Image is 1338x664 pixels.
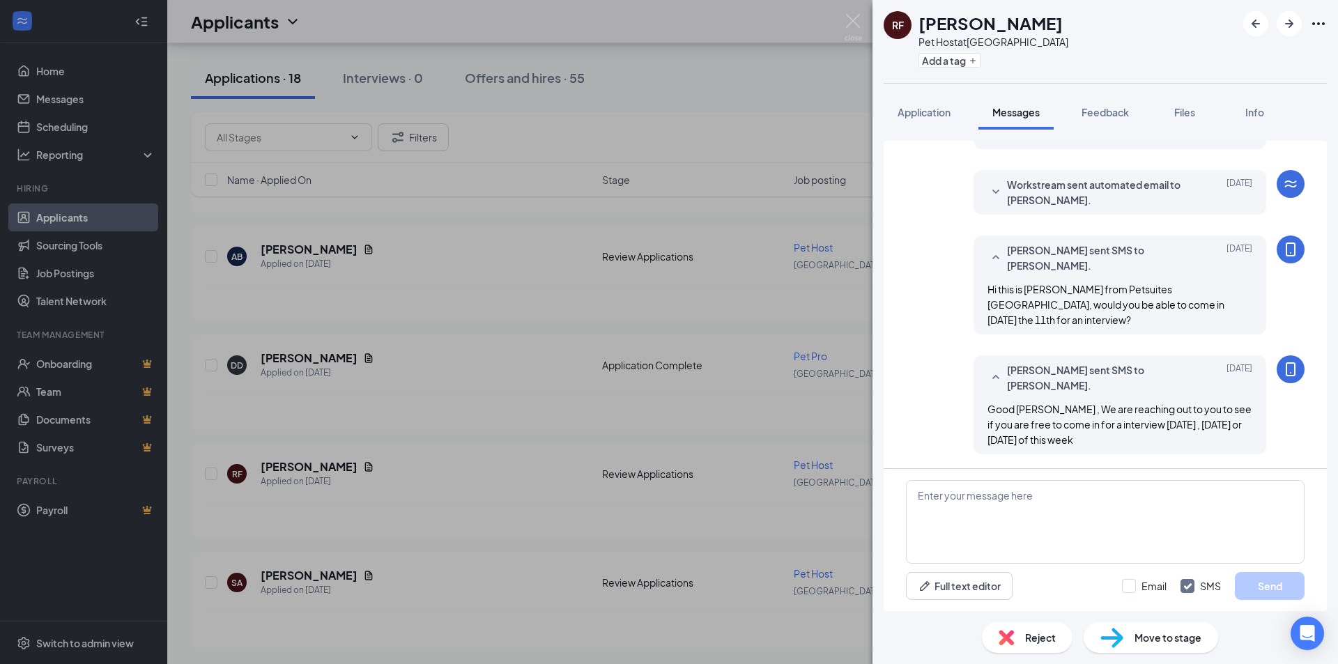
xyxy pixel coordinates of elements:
[1007,177,1190,208] span: Workstream sent automated email to [PERSON_NAME].
[1226,177,1252,208] span: [DATE]
[1174,106,1195,118] span: Files
[969,56,977,65] svg: Plus
[1235,572,1305,600] button: Send
[1281,15,1298,32] svg: ArrowRight
[1226,362,1252,393] span: [DATE]
[1282,241,1299,258] svg: MobileSms
[1025,630,1056,645] span: Reject
[918,11,1063,35] h1: [PERSON_NAME]
[987,184,1004,201] svg: SmallChevronDown
[906,572,1013,600] button: Full text editorPen
[1282,361,1299,378] svg: MobileSms
[1135,630,1201,645] span: Move to stage
[992,106,1040,118] span: Messages
[1007,362,1190,393] span: [PERSON_NAME] sent SMS to [PERSON_NAME].
[1243,11,1268,36] button: ArrowLeftNew
[892,18,904,32] div: RF
[1007,242,1190,273] span: [PERSON_NAME] sent SMS to [PERSON_NAME].
[1247,15,1264,32] svg: ArrowLeftNew
[898,106,951,118] span: Application
[1245,106,1264,118] span: Info
[987,369,1004,386] svg: SmallChevronUp
[1291,617,1324,650] div: Open Intercom Messenger
[1310,15,1327,32] svg: Ellipses
[918,579,932,593] svg: Pen
[1226,242,1252,273] span: [DATE]
[1277,11,1302,36] button: ArrowRight
[1082,106,1129,118] span: Feedback
[987,249,1004,266] svg: SmallChevronUp
[918,53,981,68] button: PlusAdd a tag
[1282,176,1299,192] svg: WorkstreamLogo
[987,283,1224,326] span: Hi this is [PERSON_NAME] from Petsuites [GEOGRAPHIC_DATA], would you be able to come in [DATE] th...
[918,35,1068,49] div: Pet Host at [GEOGRAPHIC_DATA]
[987,403,1252,446] span: Good [PERSON_NAME] , We are reaching out to you to see if you are free to come in for a interview...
